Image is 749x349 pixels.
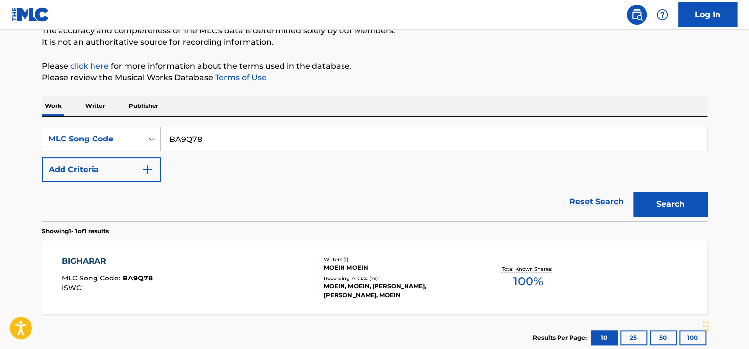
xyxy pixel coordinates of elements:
iframe: Chat Widget [700,302,749,349]
img: search [631,9,643,21]
div: Writers ( 1 ) [324,256,472,263]
a: Public Search [627,5,647,25]
img: 9d2ae6d4665cec9f34b9.svg [141,164,153,175]
p: Work [42,96,64,116]
div: BIGHARAR [62,255,153,267]
span: ISWC : [62,283,85,292]
div: টেনে আনুন [703,312,709,341]
p: Please review the Musical Works Database [42,72,707,84]
div: Recording Artists ( 73 ) [324,275,472,282]
div: Help [653,5,672,25]
button: Search [633,192,707,216]
a: Reset Search [564,191,628,212]
button: 25 [620,330,647,345]
p: Publisher [126,96,161,116]
p: Writer [82,96,108,116]
p: The accuracy and completeness of The MLC's data is determined solely by our Members. [42,25,707,36]
div: MOEIN, MOEIN, [PERSON_NAME], [PERSON_NAME], MOEIN [324,282,472,300]
button: 50 [650,330,677,345]
a: BIGHARARMLC Song Code:BA9Q78ISWC:Writers (1)MOEIN MOEINRecording Artists (73)MOEIN, MOEIN, [PERSO... [42,241,707,314]
button: Add Criteria [42,157,161,182]
span: 100 % [513,273,543,290]
p: It is not an authoritative source for recording information. [42,36,707,48]
button: 10 [591,330,618,345]
a: Log In [678,2,737,27]
p: Showing 1 - 1 of 1 results [42,227,109,236]
form: Search Form [42,127,707,221]
p: Results Per Page: [533,333,589,342]
div: চ্যাট উইজেট [700,302,749,349]
p: Total Known Shares: [501,265,554,273]
img: help [656,9,668,21]
a: Terms of Use [213,73,267,82]
img: MLC Logo [12,7,50,22]
p: Please for more information about the terms used in the database. [42,60,707,72]
div: MLC Song Code [48,133,137,145]
button: 100 [679,330,706,345]
span: MLC Song Code : [62,274,123,282]
span: BA9Q78 [123,274,153,282]
div: MOEIN MOEIN [324,263,472,272]
a: click here [70,61,109,70]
